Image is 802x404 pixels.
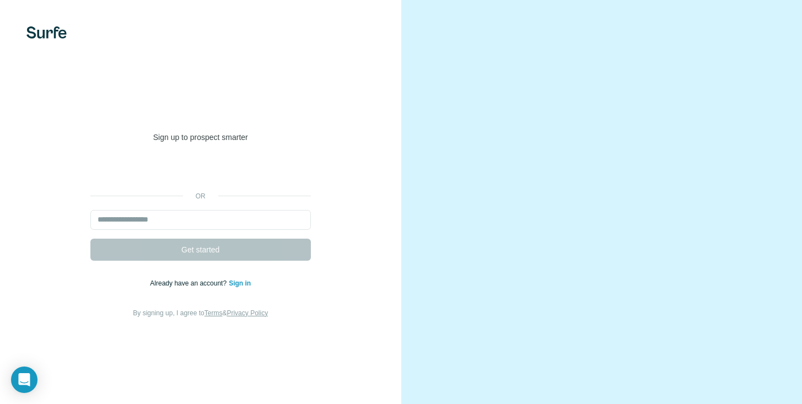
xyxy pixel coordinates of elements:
a: Sign in [229,279,251,287]
iframe: Botón Iniciar sesión con Google [85,159,316,184]
span: Already have an account? [150,279,229,287]
img: Surfe's logo [26,26,67,39]
h1: Welcome to [GEOGRAPHIC_DATA] [90,85,311,130]
a: Privacy Policy [227,309,268,317]
span: By signing up, I agree to & [133,309,268,317]
p: Sign up to prospect smarter [90,132,311,143]
div: Open Intercom Messenger [11,367,37,393]
a: Terms [204,309,223,317]
p: or [183,191,218,201]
